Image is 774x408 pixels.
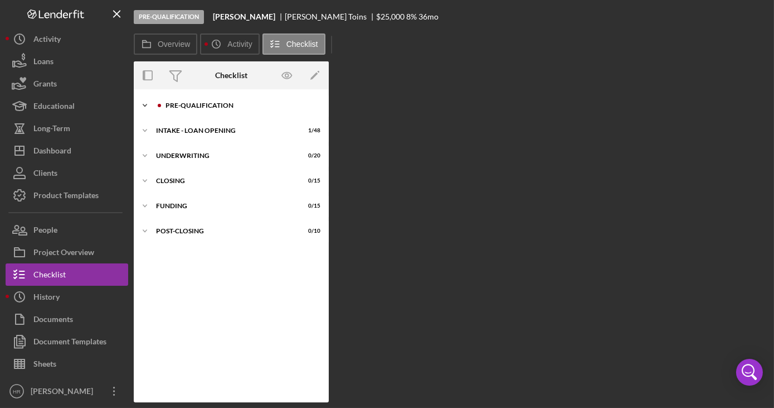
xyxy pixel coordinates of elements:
div: 8 % [406,12,417,21]
button: Activity [6,28,128,50]
text: HR [13,388,21,395]
button: Project Overview [6,241,128,263]
div: 1 / 48 [300,127,320,134]
div: UNDERWRITING [156,152,293,159]
button: Activity [200,33,259,55]
div: Loans [33,50,53,75]
div: Long-Term [33,117,70,142]
label: Activity [227,40,252,49]
div: Grants [33,73,57,98]
button: Dashboard [6,140,128,162]
button: Clients [6,162,128,184]
button: People [6,219,128,241]
button: Checklist [6,263,128,286]
div: CLOSING [156,177,293,184]
div: Pre-Qualification [165,102,315,109]
div: 0 / 15 [300,177,320,184]
div: Project Overview [33,241,94,266]
div: Checklist [215,71,247,80]
button: Educational [6,95,128,117]
div: 0 / 10 [300,228,320,234]
div: 0 / 20 [300,152,320,159]
button: Documents [6,308,128,330]
label: Overview [158,40,190,49]
button: Long-Term [6,117,128,140]
span: $25,000 [376,12,405,21]
div: POST-CLOSING [156,228,293,234]
div: [PERSON_NAME] Toins [285,12,376,21]
button: Document Templates [6,330,128,353]
button: Sheets [6,353,128,375]
div: 0 / 15 [300,203,320,209]
div: History [33,286,60,311]
div: Dashboard [33,140,71,165]
div: Pre-Qualification [134,10,204,24]
div: Open Intercom Messenger [736,359,763,386]
div: Educational [33,95,75,120]
div: Sheets [33,353,56,378]
div: Product Templates [33,184,99,209]
div: 36 mo [418,12,439,21]
div: [PERSON_NAME] [28,380,100,405]
div: Checklist [33,263,66,289]
button: Loans [6,50,128,73]
div: Documents [33,308,73,333]
div: Funding [156,203,293,209]
button: History [6,286,128,308]
button: Product Templates [6,184,128,207]
div: INTAKE - LOAN OPENING [156,127,293,134]
b: [PERSON_NAME] [213,12,275,21]
button: Checklist [262,33,325,55]
div: Clients [33,162,57,187]
button: HR[PERSON_NAME] [6,380,128,402]
div: Activity [33,28,61,53]
button: Overview [134,33,197,55]
div: Document Templates [33,330,106,356]
div: People [33,219,57,244]
button: Grants [6,73,128,95]
label: Checklist [286,40,318,49]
